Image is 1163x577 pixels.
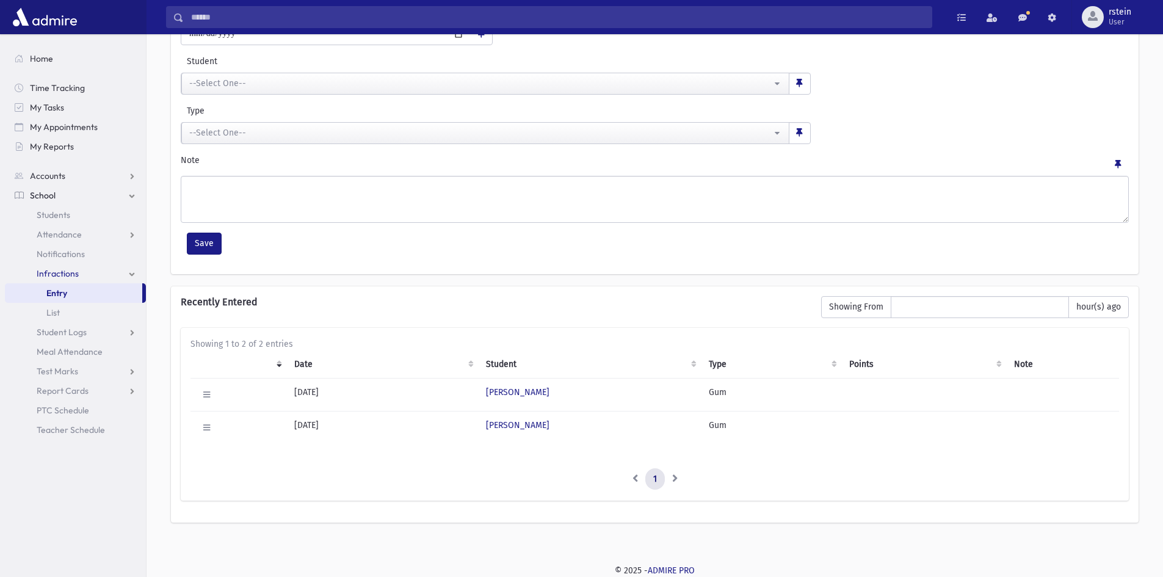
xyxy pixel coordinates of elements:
span: Infractions [37,268,79,279]
span: rstein [1109,7,1131,17]
input: Search [184,6,932,28]
th: Type: activate to sort column ascending [701,350,842,379]
a: [PERSON_NAME] [486,420,549,430]
a: Test Marks [5,361,146,381]
span: List [46,307,60,318]
span: User [1109,17,1131,27]
span: Student Logs [37,327,87,338]
a: Student Logs [5,322,146,342]
th: Date: activate to sort column ascending [287,350,479,379]
a: Time Tracking [5,78,146,98]
a: School [5,186,146,205]
a: 1 [645,468,665,490]
span: Time Tracking [30,82,85,93]
div: © 2025 - [166,564,1143,577]
span: Showing From [821,296,891,318]
td: [DATE] [287,378,479,411]
a: Infractions [5,264,146,283]
span: School [30,190,56,201]
a: Notifications [5,244,146,264]
button: Save [187,233,222,255]
th: Points: activate to sort column ascending [842,350,1007,379]
a: My Appointments [5,117,146,137]
a: My Tasks [5,98,146,117]
a: Home [5,49,146,68]
label: Student [181,55,601,68]
a: List [5,303,146,322]
label: Note [181,154,200,171]
span: Entry [46,288,67,299]
a: Teacher Schedule [5,420,146,440]
th: Note [1007,350,1119,379]
a: Entry [5,283,142,303]
a: My Reports [5,137,146,156]
td: Gum [701,411,842,444]
div: --Select One-- [189,77,772,90]
a: PTC Schedule [5,401,146,420]
th: Student: activate to sort column ascending [479,350,701,379]
a: Accounts [5,166,146,186]
a: Report Cards [5,381,146,401]
span: Accounts [30,170,65,181]
span: My Appointments [30,122,98,132]
a: Meal Attendance [5,342,146,361]
img: AdmirePro [10,5,80,29]
span: Notifications [37,249,85,259]
span: Test Marks [37,366,78,377]
div: Showing 1 to 2 of 2 entries [190,338,1119,350]
td: [DATE] [287,411,479,444]
span: hour(s) ago [1068,296,1129,318]
button: --Select One-- [181,122,789,144]
h6: Recently Entered [181,296,809,308]
a: ADMIRE PRO [648,565,695,576]
label: Type [181,104,496,117]
a: Attendance [5,225,146,244]
span: My Reports [30,141,74,152]
span: Report Cards [37,385,89,396]
span: Attendance [37,229,82,240]
span: Home [30,53,53,64]
a: [PERSON_NAME] [486,387,549,397]
button: --Select One-- [181,73,789,95]
span: My Tasks [30,102,64,113]
span: Students [37,209,70,220]
span: PTC Schedule [37,405,89,416]
span: Teacher Schedule [37,424,105,435]
td: Gum [701,378,842,411]
div: --Select One-- [189,126,772,139]
span: Meal Attendance [37,346,103,357]
a: Students [5,205,146,225]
